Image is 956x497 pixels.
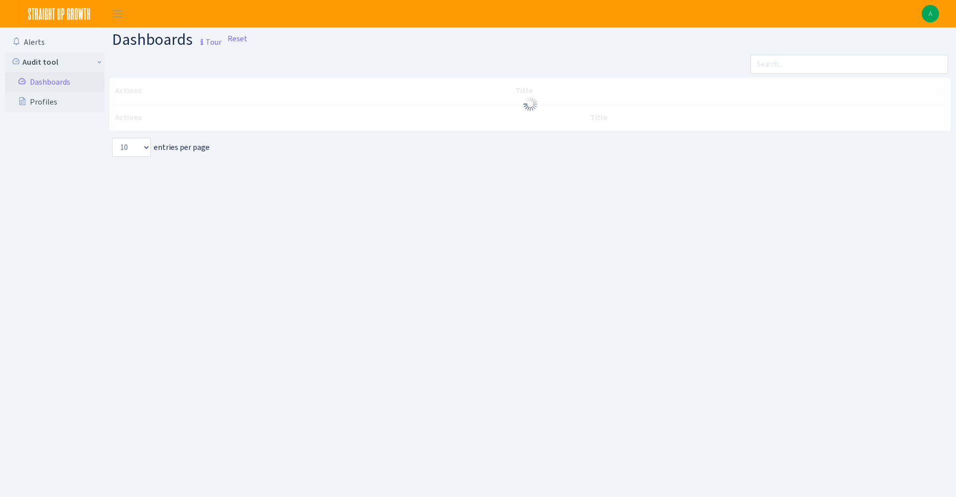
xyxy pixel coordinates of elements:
a: Tour [193,29,222,50]
button: Toggle navigation [105,5,130,22]
select: entries per page [112,138,151,157]
label: entries per page [112,138,210,157]
img: Adriana Lara [922,5,939,22]
input: Search... [750,55,948,74]
a: Alerts [5,32,105,52]
a: Dashboards [5,72,105,92]
small: Tour [196,34,222,51]
a: Reset [228,33,247,45]
img: Processing... [522,96,538,112]
a: Audit tool [5,52,105,72]
a: A [922,5,939,22]
h1: Dashboards [112,31,222,51]
a: Profiles [5,92,105,112]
